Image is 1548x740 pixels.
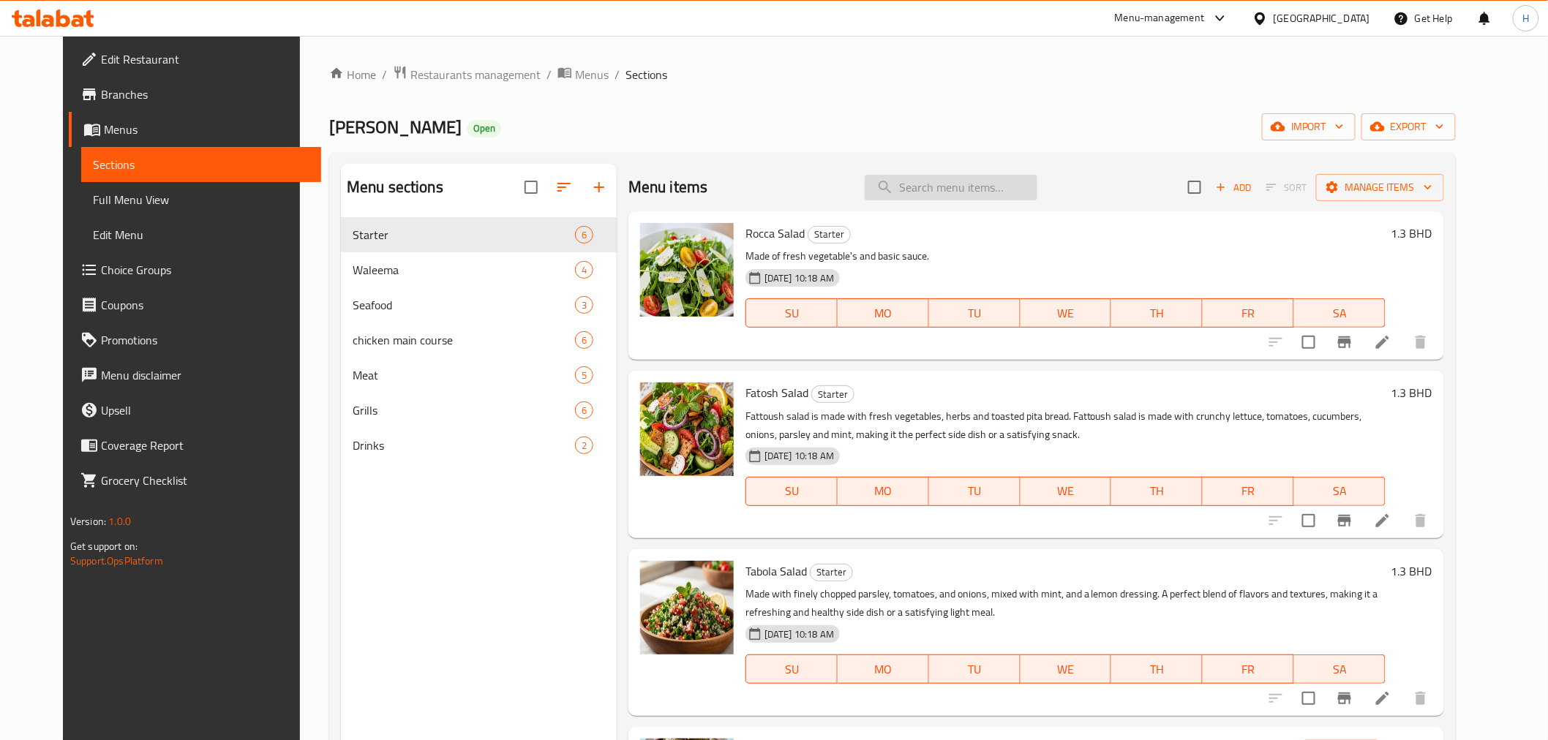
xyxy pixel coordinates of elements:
[935,659,1015,680] span: TU
[1214,179,1253,196] span: Add
[576,228,593,242] span: 6
[1374,333,1391,351] a: Edit menu item
[812,386,854,403] span: Starter
[108,512,131,531] span: 1.0.0
[1327,681,1362,716] button: Branch-specific-item
[745,382,808,404] span: Fatosh Salad
[575,296,593,314] div: items
[353,437,575,454] span: Drinks
[70,537,138,556] span: Get support on:
[1274,10,1370,26] div: [GEOGRAPHIC_DATA]
[341,322,617,358] div: chicken main course6
[640,382,734,476] img: Fatosh Salad
[393,65,541,84] a: Restaurants management
[1021,298,1112,328] button: WE
[640,223,734,317] img: Rocca Salad
[582,170,617,205] button: Add section
[410,66,541,83] span: Restaurants management
[752,480,832,502] span: SU
[1262,113,1356,140] button: import
[838,477,929,506] button: MO
[101,331,309,349] span: Promotions
[1209,303,1288,324] span: FR
[752,659,832,680] span: SU
[625,66,667,83] span: Sections
[745,298,838,328] button: SU
[1021,654,1112,684] button: WE
[576,369,593,382] span: 5
[1391,223,1432,243] h6: 1.3 BHD
[1328,178,1432,197] span: Manage items
[101,472,309,489] span: Grocery Checklist
[575,437,593,454] div: items
[810,564,853,581] div: Starter
[516,172,546,203] span: Select all sections
[101,366,309,384] span: Menu disclaimer
[1117,659,1197,680] span: TH
[69,252,321,287] a: Choice Groups
[1293,327,1324,358] span: Select to update
[759,449,840,463] span: [DATE] 10:18 AM
[81,217,321,252] a: Edit Menu
[1293,505,1324,536] span: Select to update
[1300,480,1380,502] span: SA
[576,404,593,418] span: 6
[353,331,575,349] span: chicken main course
[929,654,1021,684] button: TU
[808,226,851,243] div: Starter
[101,261,309,279] span: Choice Groups
[353,366,575,384] span: Meat
[575,331,593,349] div: items
[843,659,923,680] span: MO
[341,211,617,469] nav: Menu sections
[1203,654,1294,684] button: FR
[745,560,807,582] span: Tabola Salad
[1403,325,1438,360] button: delete
[1522,10,1529,26] span: H
[576,263,593,277] span: 4
[759,271,840,285] span: [DATE] 10:18 AM
[353,296,575,314] span: Seafood
[1403,681,1438,716] button: delete
[467,120,501,137] div: Open
[745,585,1386,622] p: Made with finely chopped parsley, tomatoes, and onions, mixed with mint, and a lemon dressing. A ...
[811,564,852,581] span: Starter
[69,393,321,428] a: Upsell
[341,217,617,252] div: Starter6
[329,66,376,83] a: Home
[576,439,593,453] span: 2
[752,303,832,324] span: SU
[81,182,321,217] a: Full Menu View
[353,226,575,243] span: Starter
[1117,303,1197,324] span: TH
[1117,480,1197,502] span: TH
[341,358,617,393] div: Meat5
[1209,659,1288,680] span: FR
[838,654,929,684] button: MO
[745,477,838,506] button: SU
[1294,654,1386,684] button: SA
[1327,503,1362,538] button: Branch-specific-item
[546,170,582,205] span: Sort sections
[838,298,929,328] button: MO
[745,222,805,244] span: Rocca Salad
[69,428,321,463] a: Coverage Report
[1026,659,1106,680] span: WE
[575,66,609,83] span: Menus
[81,147,321,182] a: Sections
[101,401,309,419] span: Upsell
[1209,480,1288,502] span: FR
[1111,477,1203,506] button: TH
[575,226,593,243] div: items
[628,176,708,198] h2: Menu items
[557,65,609,84] a: Menus
[1391,382,1432,403] h6: 1.3 BHD
[69,42,321,77] a: Edit Restaurant
[1111,654,1203,684] button: TH
[353,261,575,279] span: Waleema
[865,175,1037,200] input: search
[1374,512,1391,529] a: Edit menu item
